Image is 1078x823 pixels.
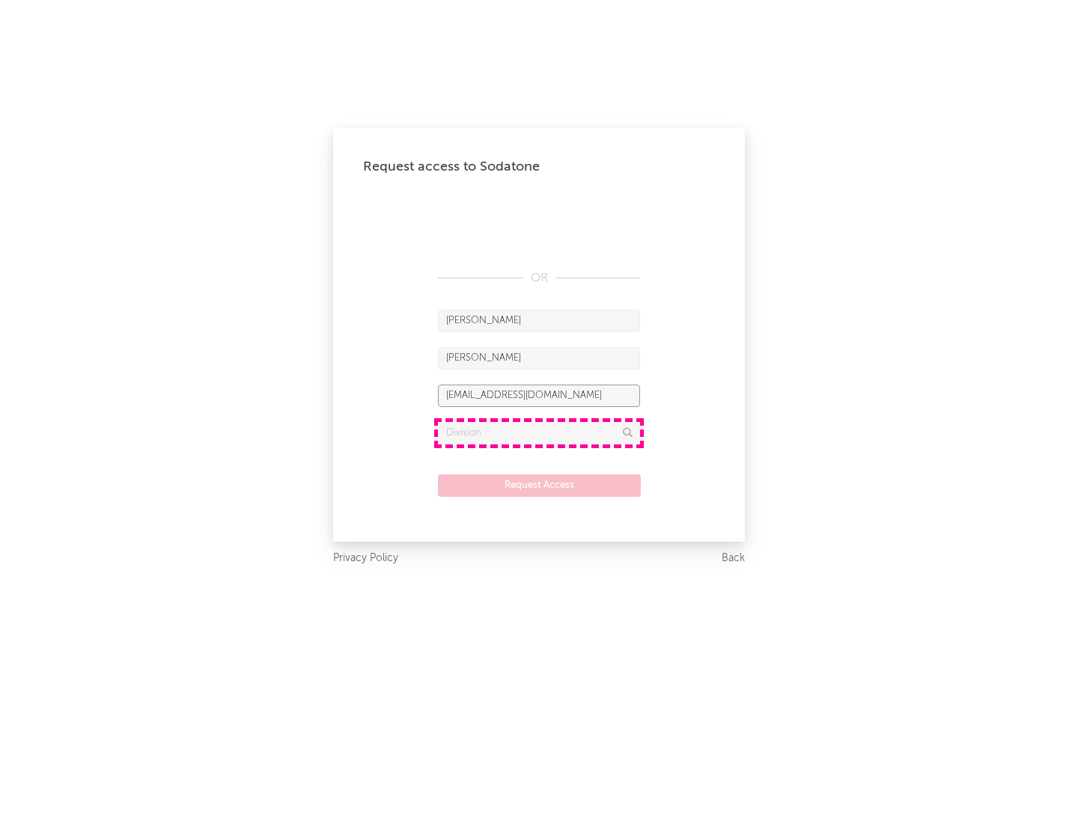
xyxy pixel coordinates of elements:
[438,347,640,370] input: Last Name
[438,422,640,444] input: Division
[363,158,715,176] div: Request access to Sodatone
[722,549,745,568] a: Back
[333,549,398,568] a: Privacy Policy
[438,310,640,332] input: First Name
[438,269,640,287] div: OR
[438,385,640,407] input: Email
[438,474,641,497] button: Request Access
